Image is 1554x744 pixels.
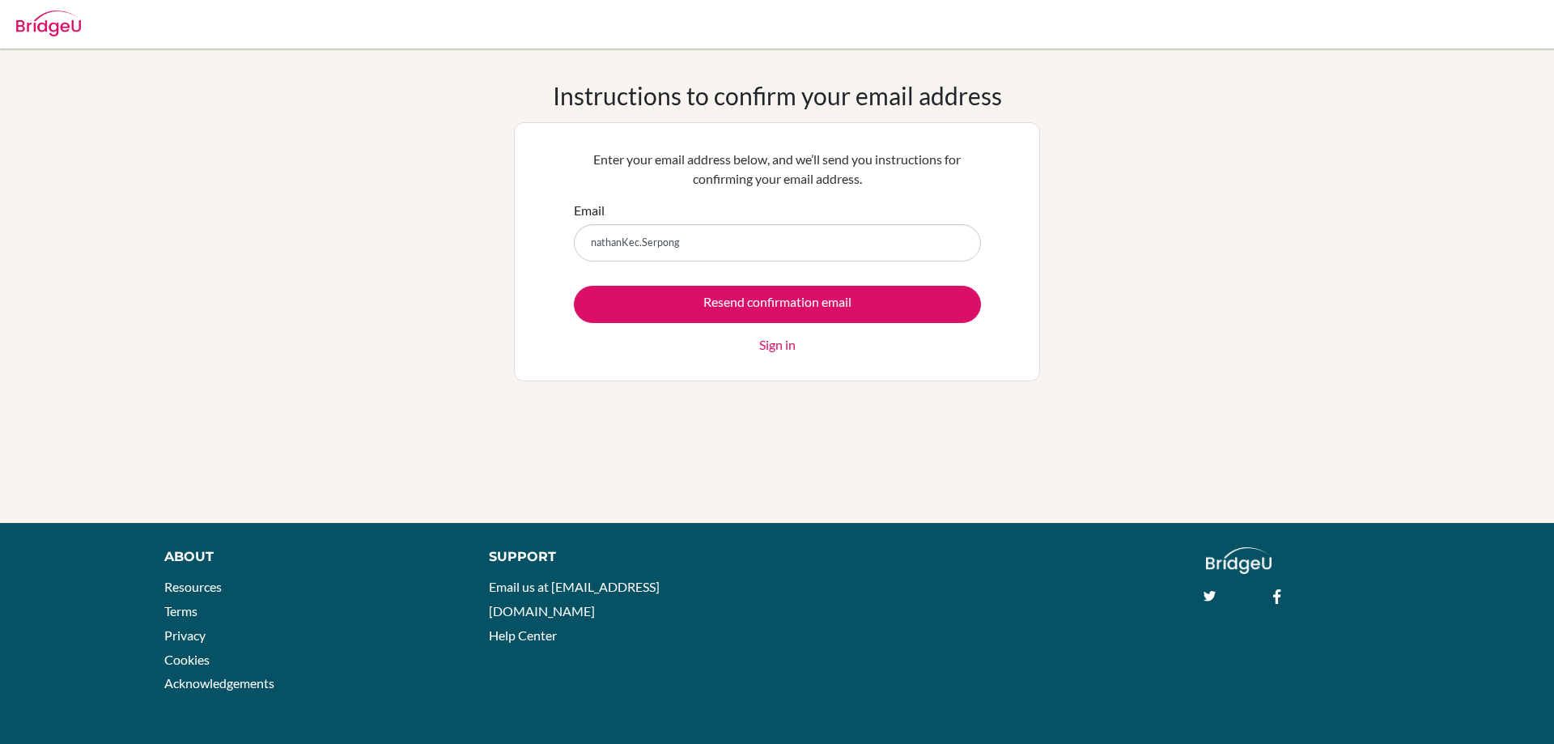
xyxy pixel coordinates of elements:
div: Support [489,547,758,567]
p: Enter your email address below, and we’ll send you instructions for confirming your email address. [574,150,981,189]
h1: Instructions to confirm your email address [553,81,1002,110]
a: Email us at [EMAIL_ADDRESS][DOMAIN_NAME] [489,579,660,619]
a: Help Center [489,627,557,643]
div: About [164,547,452,567]
a: Terms [164,603,197,619]
a: Cookies [164,652,210,667]
a: Privacy [164,627,206,643]
a: Acknowledgements [164,675,274,691]
img: Bridge-U [16,11,81,36]
img: logo_white@2x-f4f0deed5e89b7ecb1c2cc34c3e3d731f90f0f143d5ea2071677605dd97b5244.png [1206,547,1272,574]
input: Resend confirmation email [574,286,981,323]
label: Email [574,201,605,220]
a: Resources [164,579,222,594]
a: Sign in [759,335,796,355]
